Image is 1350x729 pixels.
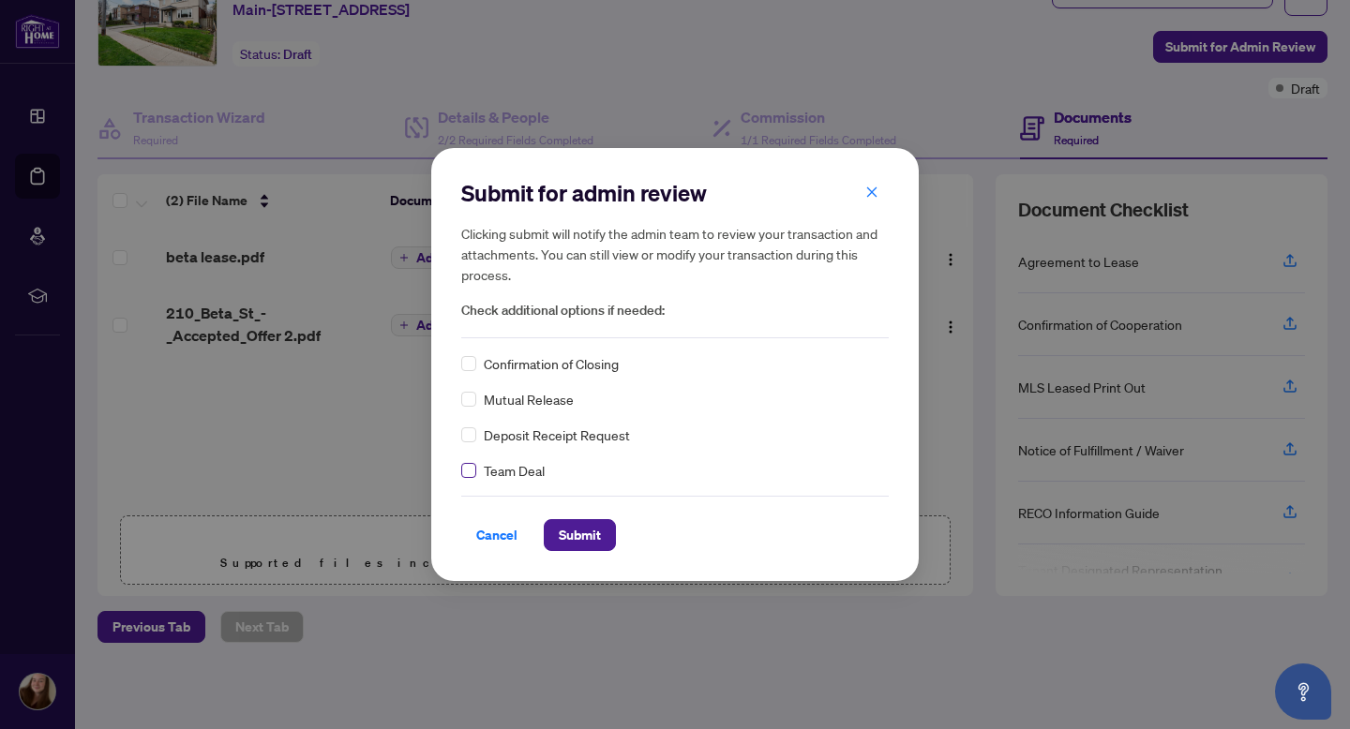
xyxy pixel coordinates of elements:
h2: Submit for admin review [461,178,889,208]
span: Mutual Release [484,389,574,409]
button: Open asap [1275,663,1331,720]
button: Cancel [461,519,532,551]
span: Check additional options if needed: [461,300,889,321]
button: Submit [544,519,616,551]
span: close [865,186,878,199]
span: Deposit Receipt Request [484,424,630,445]
span: Confirmation of Closing [484,353,619,374]
h5: Clicking submit will notify the admin team to review your transaction and attachments. You can st... [461,223,889,285]
span: Submit [559,520,601,550]
span: Team Deal [484,460,545,481]
span: Cancel [476,520,517,550]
